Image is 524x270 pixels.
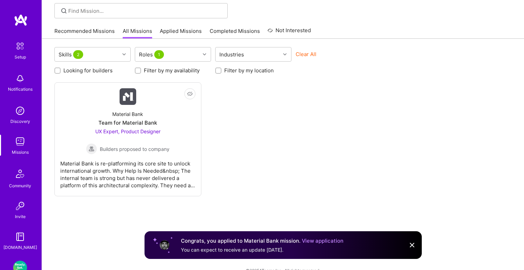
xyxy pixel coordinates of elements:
span: 2 [73,50,83,59]
img: Invite [13,199,27,213]
div: Notifications [8,85,33,93]
div: Material Bank is re-platforming its core site to unlock international growth. Why Help Is Needed&... [60,154,195,189]
div: [DOMAIN_NAME] [3,244,37,251]
div: Discovery [10,118,30,125]
div: Team for Material Bank [98,119,157,126]
i: icon Chevron [283,53,287,56]
button: Clear All [296,51,316,58]
div: Roles [137,49,167,60]
div: Material Bank [112,110,143,118]
i: icon Chevron [203,53,206,56]
div: Setup [15,53,26,61]
img: guide book [13,230,27,244]
label: Filter by my location [224,67,274,74]
img: Builders proposed to company [86,143,97,154]
div: Congrats, you applied to Material Bank mission. [181,237,343,245]
a: Completed Missions [210,27,260,39]
img: setup [13,39,27,53]
div: You can expect to receive an update [DATE]. [181,246,343,253]
img: logo [14,14,28,26]
img: User profile [159,240,170,251]
span: 1 [154,50,164,59]
a: Not Interested [268,26,311,39]
div: Missions [12,148,29,156]
img: Company Logo [120,88,136,105]
div: Skills [57,49,86,60]
i: icon SearchGrey [60,7,68,15]
div: Invite [15,213,26,220]
a: Applied Missions [160,27,202,39]
label: Looking for builders [63,67,113,74]
label: Filter by my availability [144,67,200,74]
img: teamwork [13,135,27,148]
img: discovery [13,104,27,118]
span: Builders proposed to company [100,145,169,153]
div: Community [9,182,31,189]
a: All Missions [123,27,152,39]
img: Community [12,165,28,182]
span: UX Expert, Product Designer [95,128,160,134]
a: View application [302,237,343,244]
i: icon EyeClosed [187,91,193,97]
a: Recommended Missions [54,27,115,39]
div: Industries [218,49,246,60]
img: bell [13,72,27,85]
img: Close [408,241,416,249]
i: icon Chevron [122,53,126,56]
a: Company LogoMaterial BankTeam for Material BankUX Expert, Product Designer Builders proposed to c... [60,88,195,190]
input: Find Mission... [68,7,222,15]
